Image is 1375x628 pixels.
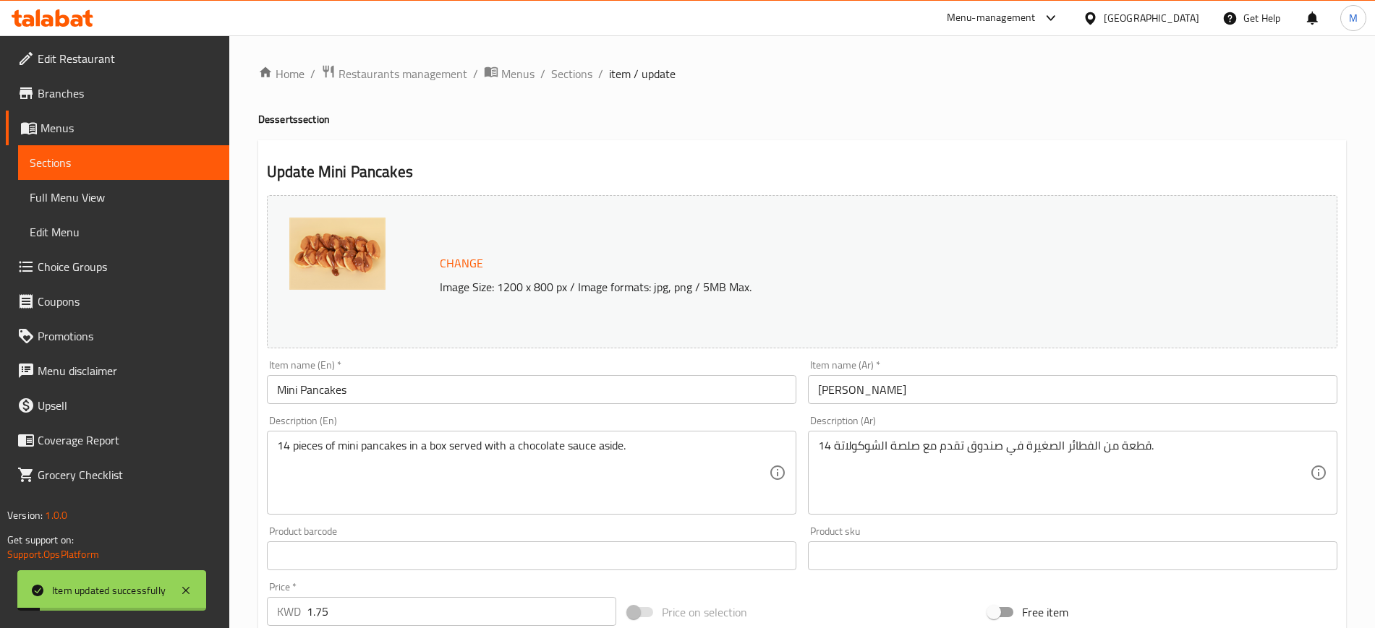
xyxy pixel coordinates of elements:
textarea: 14 قطعة من الفطائر الصغيرة في صندوق تقدم مع صلصة الشوكولاتة. [818,439,1310,507]
span: Coverage Report [38,431,218,449]
span: Get support on: [7,530,74,549]
p: Image Size: 1200 x 800 px / Image formats: jpg, png / 5MB Max. [434,278,1204,296]
a: Edit Restaurant [6,41,229,76]
span: Coupons [38,293,218,310]
span: Price on selection [662,603,747,621]
span: Full Menu View [30,189,218,206]
span: Change [440,253,483,274]
input: Please enter price [307,597,616,626]
input: Enter name Ar [808,375,1337,404]
span: M [1349,10,1358,26]
span: item / update [609,65,676,82]
li: / [540,65,545,82]
span: Upsell [38,397,218,414]
span: Choice Groups [38,258,218,275]
a: Choice Groups [6,249,229,284]
a: Coupons [6,284,229,319]
img: mmw_638922442731231484 [289,218,386,290]
a: Promotions [6,319,229,353]
a: Restaurants management [321,64,467,83]
a: Grocery Checklist [6,457,229,492]
span: Edit Menu [30,223,218,241]
a: Coverage Report [6,423,229,457]
span: Version: [7,506,43,525]
span: Sections [30,154,218,171]
li: / [598,65,603,82]
a: Branches [6,76,229,111]
a: Home [258,65,305,82]
div: Item updated successfully [52,582,166,598]
span: Menus [501,65,535,82]
span: Promotions [38,327,218,345]
nav: breadcrumb [258,64,1346,83]
span: Menus [41,119,218,137]
a: Menus [6,111,229,145]
a: Full Menu View [18,180,229,215]
span: 1.0.0 [45,506,67,525]
a: Menus [484,64,535,83]
a: Menu disclaimer [6,353,229,388]
li: / [310,65,315,82]
button: Change [434,249,489,278]
span: Restaurants management [339,65,467,82]
p: KWD [277,603,301,620]
span: Grocery Checklist [38,466,218,483]
div: [GEOGRAPHIC_DATA] [1104,10,1199,26]
input: Enter name En [267,375,796,404]
a: Upsell [6,388,229,423]
textarea: 14 pieces of mini pancakes in a box served with a chocolate sauce aside. [277,439,769,507]
a: Sections [551,65,592,82]
input: Please enter product barcode [267,541,796,570]
a: Support.OpsPlatform [7,545,99,564]
li: / [473,65,478,82]
div: Menu-management [947,9,1036,27]
span: Free item [1022,603,1068,621]
span: Menu disclaimer [38,362,218,379]
a: Edit Menu [18,215,229,249]
span: Edit Restaurant [38,50,218,67]
h2: Update Mini Pancakes [267,161,1337,183]
a: Sections [18,145,229,180]
h4: Desserts section [258,112,1346,126]
span: Branches [38,85,218,102]
input: Please enter product sku [808,541,1337,570]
